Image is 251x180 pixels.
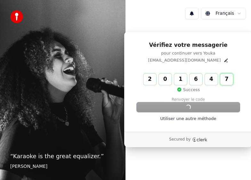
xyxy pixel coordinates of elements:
[223,58,229,63] button: Edit
[192,137,207,142] a: Clerk logo
[169,137,190,142] p: Secured by
[148,57,221,63] p: [EMAIL_ADDRESS][DOMAIN_NAME]
[10,152,115,161] p: “ Karaoke is the great equalizer. ”
[137,41,240,49] h1: Vérifiez votre messagerie
[137,50,240,56] p: pour continuer vers Youka
[160,116,216,122] a: Utiliser une autre méthode
[10,10,23,23] img: youka
[10,163,115,170] footer: [PERSON_NAME]
[177,87,200,93] p: Success
[143,73,246,85] input: Enter verification code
